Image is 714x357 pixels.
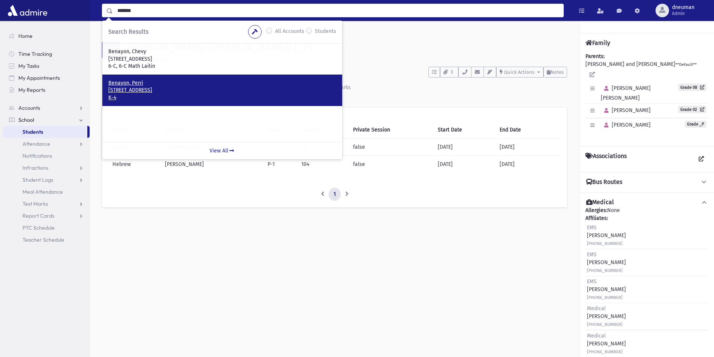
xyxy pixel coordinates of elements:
td: P-1 [263,155,297,173]
p: K-4 [108,94,336,102]
a: Home [3,30,90,42]
span: Time Tracking [18,51,52,57]
span: Infractions [22,164,48,171]
a: View All [102,142,342,159]
small: [PHONE_NUMBER] [587,350,623,354]
a: My Appointments [3,72,90,84]
span: Attendance [22,140,50,147]
span: Report Cards [22,212,54,219]
span: [PERSON_NAME] [PERSON_NAME] [601,85,651,101]
nav: breadcrumb [102,30,129,41]
span: EMS [587,251,597,258]
small: [PHONE_NUMBER] [587,241,623,246]
label: Students [315,27,336,36]
a: Student Logs [3,174,90,186]
span: School [18,117,34,123]
td: [DATE] [495,155,561,173]
span: Meal Attendance [22,188,63,195]
span: My Appointments [18,75,60,81]
span: EMS [587,224,597,231]
a: Time Tracking [3,48,90,60]
td: [DATE] [495,138,561,155]
td: [DATE] [433,155,495,173]
div: [PERSON_NAME] and [PERSON_NAME] [585,52,708,140]
div: [PERSON_NAME] [587,251,626,274]
span: PTC Schedule [22,224,55,231]
a: Attendance [3,138,90,150]
small: [PHONE_NUMBER] [587,322,623,327]
a: Test Marks [3,198,90,210]
td: false [349,155,433,173]
a: 1 [329,188,341,201]
p: [STREET_ADDRESS] [108,55,336,63]
span: Medical [587,305,606,312]
a: Notifications [3,150,90,162]
span: Teacher Schedule [22,236,64,243]
a: Infractions [3,162,90,174]
th: Start Date [433,121,495,139]
td: Hebrew [108,155,160,173]
span: Quick Actions [504,69,534,75]
span: EMS [587,278,597,285]
button: Quick Actions [496,67,543,78]
span: dneuman [672,4,695,10]
label: All Accounts [275,27,304,36]
a: Teacher Schedule [3,234,90,246]
a: Meal Attendance [3,186,90,198]
b: Parents: [585,53,605,60]
button: Notes [543,67,567,78]
b: Affiliates: [585,215,608,221]
button: Medical [585,199,708,206]
h6: [STREET_ADDRESS] [127,57,567,64]
h4: Family [585,39,610,46]
span: Accounts [18,105,40,111]
a: View all Associations [695,152,708,166]
div: S [102,41,120,59]
span: [PERSON_NAME] [601,122,651,128]
a: PTC Schedule [3,222,90,234]
span: Admin [672,10,695,16]
a: Accounts [3,102,90,114]
div: [PERSON_NAME] [587,278,626,301]
a: Benayon, Chevy [STREET_ADDRESS] 6-C, 6-C Math Laitin [108,48,336,70]
p: 6-C, 6-C Math Laitin [108,63,336,70]
small: [PHONE_NUMBER] [587,295,623,300]
div: [PERSON_NAME] [587,305,626,328]
p: Benayon, Chevy [108,48,336,55]
h4: Medical [586,199,614,206]
span: Search Results [108,28,148,35]
span: My Tasks [18,63,39,69]
span: Medical [587,333,606,339]
a: Activity [102,78,138,99]
input: Search [113,4,563,17]
td: [DATE] [433,138,495,155]
a: Benayon, Perri [STREET_ADDRESS] K-4 [108,79,336,102]
a: Report Cards [3,210,90,222]
img: AdmirePro [6,3,49,18]
a: Students [3,126,87,138]
div: [PERSON_NAME] [587,224,626,247]
th: End Date [495,121,561,139]
a: My Tasks [3,60,90,72]
p: [STREET_ADDRESS] [108,87,336,94]
h4: Bus Routes [586,178,622,186]
span: [PERSON_NAME] [601,107,651,114]
button: 3 [440,67,458,78]
span: Grade _P [685,121,707,128]
span: Notifications [22,152,52,159]
td: [PERSON_NAME] [160,155,263,173]
span: Test Marks [22,200,48,207]
p: Benayon, Perri [108,79,336,87]
div: None [585,206,708,357]
b: Allergies: [585,207,607,214]
span: Notes [551,69,564,75]
button: Bus Routes [585,178,708,186]
a: Grade 02 [678,106,707,113]
span: Students [22,128,43,135]
h1: [PERSON_NAME] ([PERSON_NAME]) (_P) [127,41,567,54]
span: My Reports [18,87,45,93]
a: Grade 08 [678,84,707,91]
a: My Reports [3,84,90,96]
th: Private Session [349,121,433,139]
span: Home [18,33,33,39]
